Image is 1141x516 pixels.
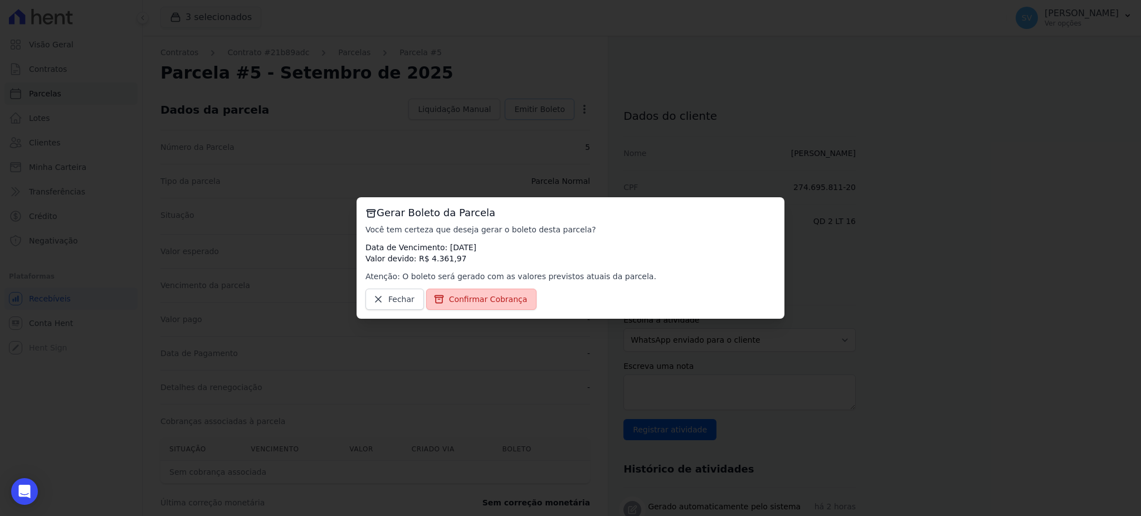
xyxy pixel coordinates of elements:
[11,478,38,505] div: Open Intercom Messenger
[449,294,528,305] span: Confirmar Cobrança
[365,224,776,235] p: Você tem certeza que deseja gerar o boleto desta parcela?
[365,271,776,282] p: Atenção: O boleto será gerado com as valores previstos atuais da parcela.
[426,289,537,310] a: Confirmar Cobrança
[365,206,776,220] h3: Gerar Boleto da Parcela
[388,294,415,305] span: Fechar
[365,289,424,310] a: Fechar
[365,242,776,264] p: Data de Vencimento: [DATE] Valor devido: R$ 4.361,97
